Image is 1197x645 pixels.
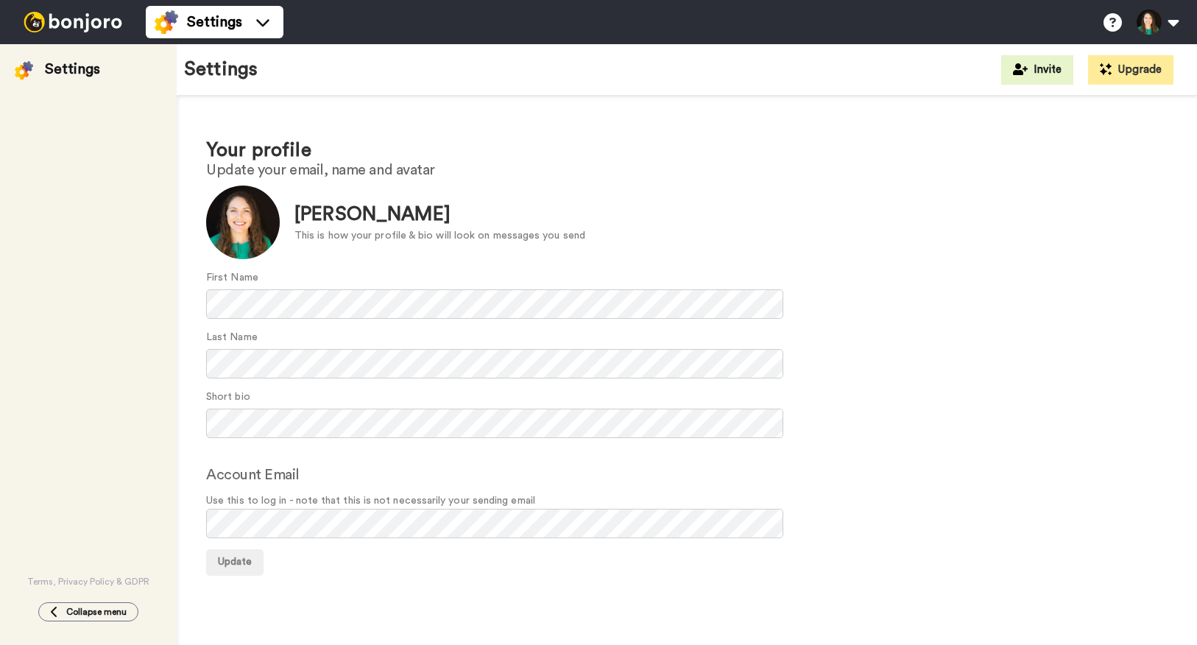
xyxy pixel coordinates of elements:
[206,390,250,405] label: Short bio
[155,10,178,34] img: settings-colored.svg
[66,606,127,618] span: Collapse menu
[294,201,585,228] div: [PERSON_NAME]
[184,59,258,80] h1: Settings
[206,549,264,576] button: Update
[206,162,1168,178] h2: Update your email, name and avatar
[294,228,585,244] div: This is how your profile & bio will look on messages you send
[206,493,1168,509] span: Use this to log in - note that this is not necessarily your sending email
[1088,55,1173,85] button: Upgrade
[1001,55,1073,85] button: Invite
[206,270,258,286] label: First Name
[187,12,242,32] span: Settings
[206,464,300,486] label: Account Email
[206,330,258,345] label: Last Name
[206,140,1168,161] h1: Your profile
[15,61,33,80] img: settings-colored.svg
[38,602,138,621] button: Collapse menu
[218,557,252,567] span: Update
[45,59,100,80] div: Settings
[18,12,128,32] img: bj-logo-header-white.svg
